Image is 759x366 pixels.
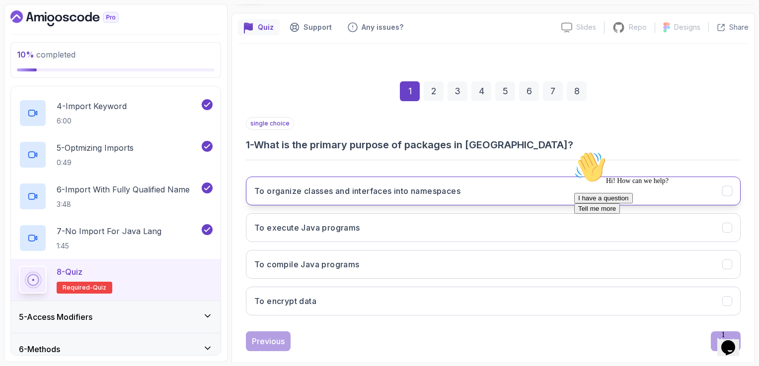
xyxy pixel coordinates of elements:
button: Feedback button [342,19,409,35]
p: 6 - Import With Fully Qualified Name [57,183,190,195]
p: 0:49 [57,158,134,168]
div: 5 [495,81,515,101]
span: Required- [63,284,93,292]
span: 10 % [17,50,34,60]
h3: To organize classes and interfaces into namespaces [254,185,460,197]
p: 7 - No Import For Java Lang [57,225,161,237]
p: 1:45 [57,241,161,251]
button: Next [711,331,741,351]
div: 4 [471,81,491,101]
p: 4 - Import Keyword [57,100,127,112]
button: To encrypt data [246,287,741,315]
button: To compile Java programs [246,250,741,279]
span: quiz [93,284,106,292]
h3: 5 - Access Modifiers [19,311,92,323]
button: Tell me more [4,56,50,66]
p: Designs [674,22,700,32]
iframe: chat widget [717,326,749,356]
button: 5-Access Modifiers [11,301,221,333]
iframe: chat widget [570,147,749,321]
h3: To compile Java programs [254,258,360,270]
button: 8-QuizRequired-quiz [19,266,213,294]
p: 5 - Optmizing Imports [57,142,134,154]
button: 5-Optmizing Imports0:49 [19,141,213,169]
h3: 1 - What is the primary purpose of packages in [GEOGRAPHIC_DATA]? [246,138,741,152]
div: Previous [252,335,285,347]
p: 8 - Quiz [57,266,82,278]
h3: To execute Java programs [254,222,360,234]
button: To organize classes and interfaces into namespaces [246,177,741,205]
button: Previous [246,331,291,351]
span: Hi! How can we help? [4,30,98,37]
p: Repo [629,22,647,32]
h3: 6 - Methods [19,343,60,355]
p: Support [304,22,332,32]
button: Support button [284,19,338,35]
span: completed [17,50,76,60]
p: single choice [246,117,294,130]
div: Next [717,335,735,347]
div: 8 [567,81,587,101]
p: 6:00 [57,116,127,126]
div: 👋Hi! How can we help?I have a questionTell me more [4,4,183,66]
button: 4-Import Keyword6:00 [19,99,213,127]
button: 6-Methods [11,333,221,365]
button: 7-No Import For Java Lang1:45 [19,224,213,252]
div: 6 [519,81,539,101]
div: 3 [448,81,467,101]
p: Share [729,22,749,32]
div: 2 [424,81,444,101]
button: Share [708,22,749,32]
p: Slides [576,22,596,32]
a: Dashboard [10,10,142,26]
button: quiz button [238,19,280,35]
div: 7 [543,81,563,101]
button: 6-Import With Fully Qualified Name3:48 [19,183,213,210]
h3: To encrypt data [254,295,316,307]
p: Any issues? [362,22,403,32]
p: 3:48 [57,199,190,209]
div: 1 [400,81,420,101]
p: Quiz [258,22,274,32]
img: :wave: [4,4,36,36]
button: To execute Java programs [246,213,741,242]
button: I have a question [4,46,63,56]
